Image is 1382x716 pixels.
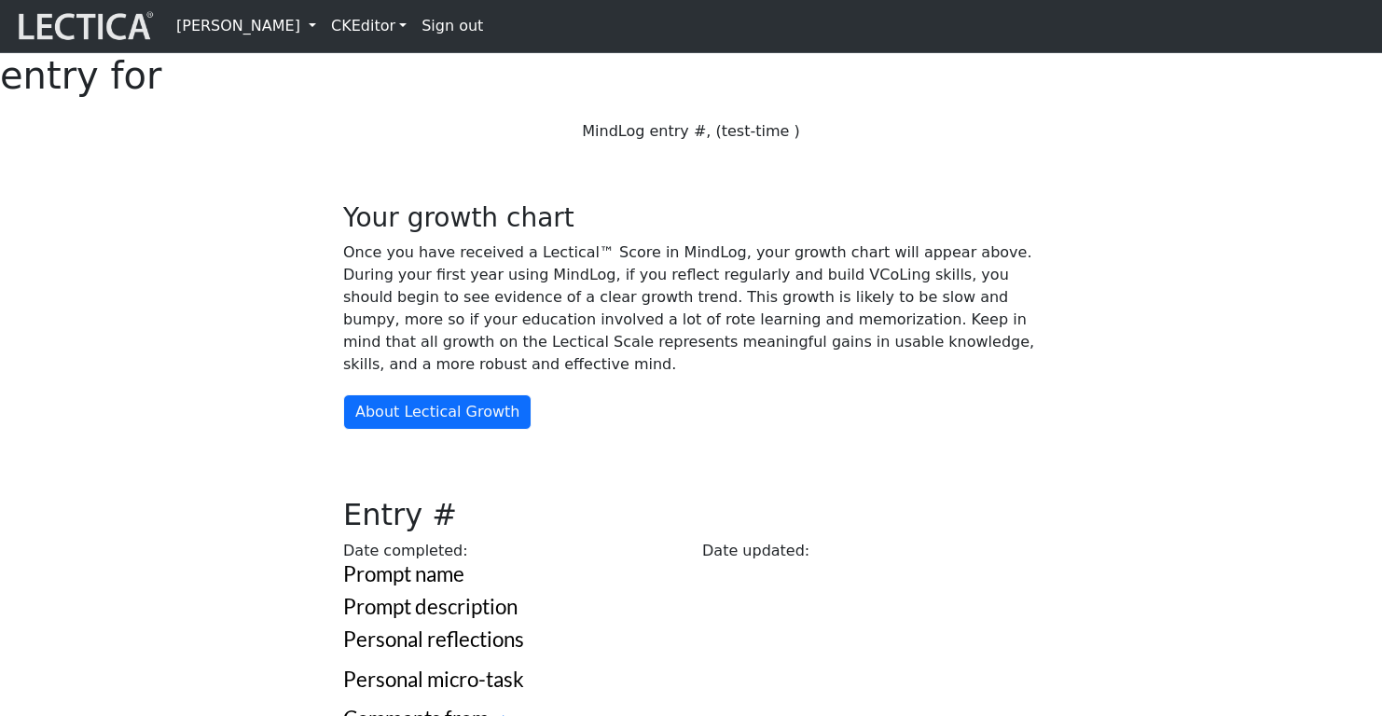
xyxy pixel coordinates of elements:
img: lecticalive [14,8,154,44]
button: About Lectical Growth [343,394,532,430]
h3: Prompt description [343,595,1039,620]
div: Date updated: [691,540,1050,562]
h3: Personal reflections [343,627,1039,653]
a: [PERSON_NAME] [169,7,324,45]
h3: Personal micro-task [343,668,1039,693]
label: Date completed: [343,540,468,562]
h3: Your growth chart [343,202,1039,234]
p: Once you have received a Lectical™ Score in MindLog, your growth chart will appear above. During ... [343,241,1039,376]
h3: Prompt name [343,562,1039,587]
h2: Entry # [332,497,1050,532]
a: CKEditor [324,7,414,45]
a: Sign out [414,7,491,45]
p: MindLog entry #, (test-time ) [343,120,1039,143]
